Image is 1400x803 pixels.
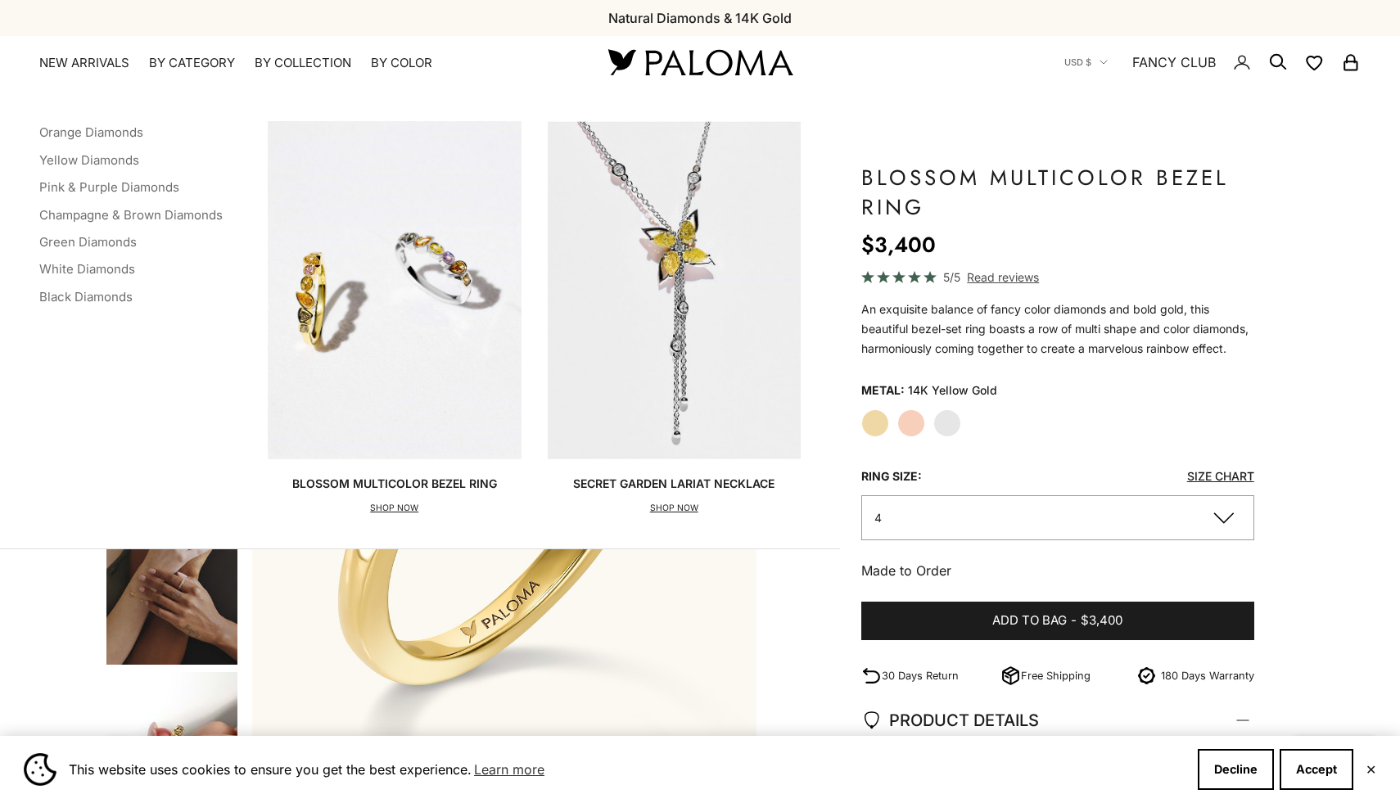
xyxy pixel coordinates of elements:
a: Blossom Multicolor Bezel RingSHOP NOW [268,121,522,516]
span: PRODUCT DETAILS [861,706,1039,734]
span: Add to bag [992,611,1067,631]
p: Made to Order [861,560,1254,581]
a: Learn more [472,757,547,782]
button: Close [1366,765,1376,774]
a: Pink & Purple Diamonds [39,179,179,195]
span: Read reviews [967,268,1039,286]
h1: Blossom Multicolor Bezel Ring [861,163,1254,222]
span: USD $ [1064,55,1091,70]
a: White Diamonds [39,261,135,277]
summary: By Category [149,55,235,71]
a: Yellow Diamonds [39,152,139,168]
nav: Primary navigation [39,55,569,71]
a: Black Diamonds [39,289,133,305]
p: An exquisite balance of fancy color diamonds and bold gold, this beautiful bezel-set ring boasts ... [861,300,1254,359]
a: FANCY CLUB [1132,52,1216,73]
summary: By Collection [255,55,351,71]
span: 5/5 [943,268,960,286]
span: $3,400 [1081,611,1122,631]
a: NEW ARRIVALS [39,55,129,71]
button: USD $ [1064,55,1108,70]
p: SHOP NOW [573,500,775,517]
summary: By Color [371,55,432,71]
p: SHOP NOW [292,500,497,517]
span: 4 [874,511,882,525]
summary: PRODUCT DETAILS [861,690,1254,751]
p: Secret Garden Lariat Necklace [573,476,775,492]
legend: Metal: [861,378,905,403]
p: 180 Days Warranty [1161,667,1254,684]
button: Decline [1198,749,1274,790]
nav: Secondary navigation [1064,36,1361,88]
button: Go to item 6 [105,501,239,666]
img: #YellowGold #RoseGold #WhiteGold [106,503,237,665]
button: 4 [861,495,1254,540]
legend: Ring Size: [861,464,922,489]
button: Accept [1280,749,1353,790]
a: 5/5 Read reviews [861,268,1254,286]
p: Free Shipping [1021,667,1091,684]
a: Orange Diamonds [39,124,143,140]
p: Natural Diamonds & 14K Gold [608,7,792,29]
a: Green Diamonds [39,234,137,250]
span: This website uses cookies to ensure you get the best experience. [69,757,1185,782]
button: Add to bag-$3,400 [861,602,1254,641]
img: Cookie banner [24,753,56,786]
a: Secret Garden Lariat NecklaceSHOP NOW [548,121,802,516]
a: Size Chart [1187,469,1254,483]
a: Champagne & Brown Diamonds [39,207,223,223]
p: Blossom Multicolor Bezel Ring [292,476,497,492]
sale-price: $3,400 [861,228,936,261]
variant-option-value: 14K Yellow Gold [908,378,997,403]
p: 30 Days Return [882,667,959,684]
